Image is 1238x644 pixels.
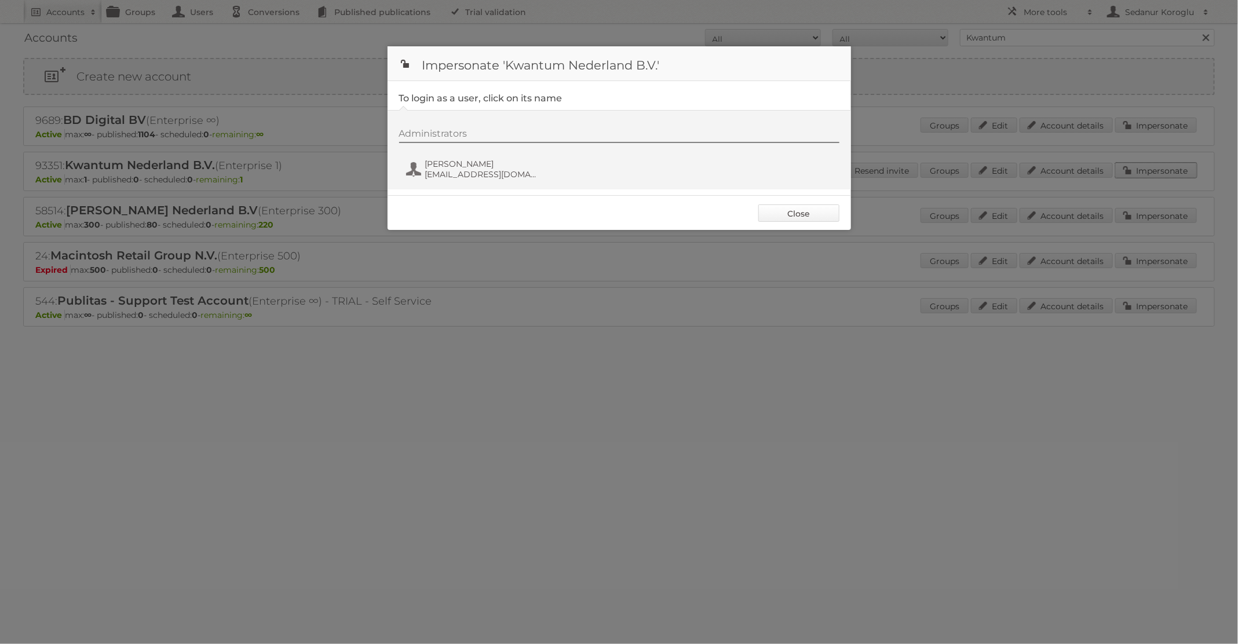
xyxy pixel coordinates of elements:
[425,169,538,180] span: [EMAIL_ADDRESS][DOMAIN_NAME]
[388,46,851,81] h1: Impersonate 'Kwantum Nederland B.V.'
[758,204,839,222] a: Close
[405,158,541,181] button: [PERSON_NAME] [EMAIL_ADDRESS][DOMAIN_NAME]
[399,128,839,143] div: Administrators
[399,93,563,104] legend: To login as a user, click on its name
[425,159,538,169] span: [PERSON_NAME]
